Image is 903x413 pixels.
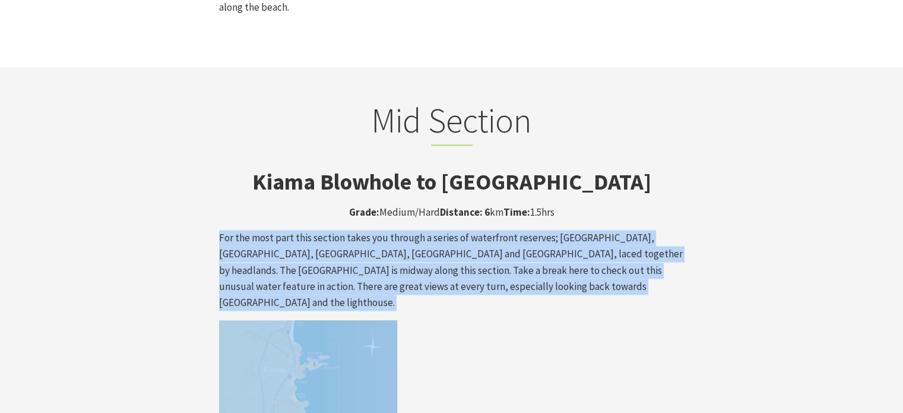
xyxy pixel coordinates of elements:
p: Medium/Hard km 1.5hrs [219,204,685,220]
strong: Grade: [349,206,379,219]
h2: Mid Section [219,100,685,146]
strong: Distance: 6 [440,206,490,219]
strong: Time: [503,206,530,219]
p: For the most part this section takes you through a series of waterfront reserves; [GEOGRAPHIC_DAT... [219,230,685,311]
strong: Kiama Blowhole to [GEOGRAPHIC_DATA] [252,168,651,196]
